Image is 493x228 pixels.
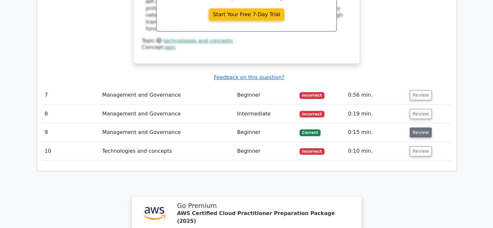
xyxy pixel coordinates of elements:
[165,44,176,50] a: apis
[299,129,321,136] span: Correct
[42,142,100,161] td: 10
[410,127,432,138] button: Review
[345,142,407,161] td: 0:10 min.
[410,146,432,156] button: Review
[100,105,234,123] td: Management and Governance
[299,92,324,99] span: Incorrect
[209,8,285,21] a: Start Your Free 7-Day Trial
[214,74,284,80] a: Feedback on this question?
[100,123,234,142] td: Management and Governance
[42,105,100,123] td: 8
[299,148,324,155] span: Incorrect
[42,86,100,104] td: 7
[235,105,297,123] td: Intermediate
[235,123,297,142] td: Beginner
[345,105,407,123] td: 0:19 min.
[299,111,324,117] span: Incorrect
[235,86,297,104] td: Beginner
[410,90,432,100] button: Review
[100,142,234,161] td: Technologies and concepts
[142,44,351,51] div: Concept:
[100,86,234,104] td: Management and Governance
[345,86,407,104] td: 0:56 min.
[142,38,351,44] div: Topic:
[410,109,432,119] button: Review
[345,123,407,142] td: 0:15 min.
[235,142,297,161] td: Beginner
[163,38,233,44] a: technologies and concepts
[42,123,100,142] td: 9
